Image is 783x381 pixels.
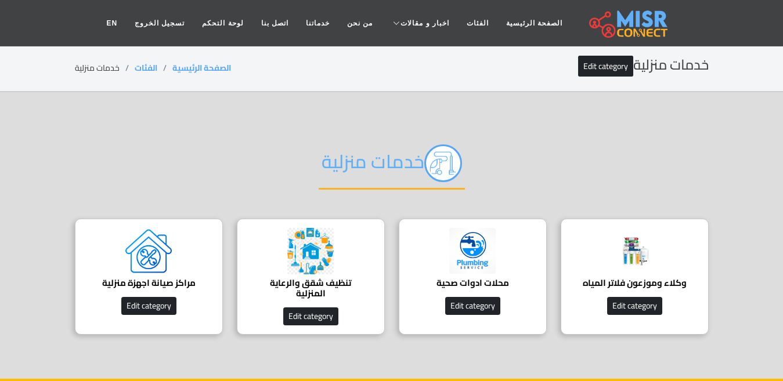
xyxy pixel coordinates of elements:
[297,12,338,34] a: خدماتنا
[255,278,367,299] h4: تنظيف شقق والرعاية المنزلية
[579,278,691,288] h4: وكلاء وموزعون فلاتر المياه
[283,307,338,325] button: Edit category
[98,12,126,34] a: EN
[230,219,392,335] a: تنظيف شقق والرعاية المنزلية Edit category
[381,12,458,34] a: اخبار و مقالات
[319,144,465,190] h2: خدمات منزلية
[554,219,716,335] a: وكلاء وموزعون فلاتر المياه Edit category
[126,12,193,34] a: تسجيل الخروج
[578,56,633,77] a: Edit category
[193,12,252,34] a: لوحة التحكم
[68,219,230,335] a: مراكز صيانة اجهزة منزلية Edit category
[607,297,662,315] button: Edit category
[252,12,297,34] a: اتصل بنا
[497,12,571,34] a: الصفحة الرئيسية
[589,9,667,38] img: main.misr_connect
[338,12,381,34] a: من نحن
[125,228,172,274] img: wlsZ6u12aQhpe1L9NqMF.png
[417,278,529,288] h4: محلات ادوات صحية
[135,60,157,75] a: الفئات
[458,12,497,34] a: الفئات
[392,219,554,335] a: محلات ادوات صحية Edit category
[449,228,496,274] img: PbFvN5kXtxN43SBwXI5O.jpg
[121,297,176,315] button: Edit category
[75,62,135,74] li: خدمات منزلية
[578,57,709,74] h2: خدمات منزلية
[287,228,334,274] img: t3QbbcJ4IG80aNKvgnV6.png
[400,18,449,28] span: اخبار و مقالات
[611,228,658,274] img: RCp5XoNxIccSWze3mKIo.png
[424,144,462,182] img: خدمات منزلية
[445,297,500,315] button: Edit category
[93,278,205,288] h4: مراكز صيانة اجهزة منزلية
[172,60,231,75] a: الصفحة الرئيسية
